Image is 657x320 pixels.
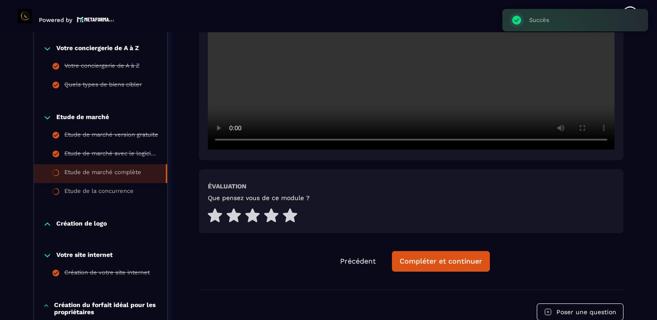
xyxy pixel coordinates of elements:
[56,113,109,122] p: Etude de marché
[64,188,134,197] div: Etude de la concurrence
[39,17,72,23] p: Powered by
[77,16,114,23] img: logo
[56,251,113,260] p: Votre site internet
[56,44,139,53] p: Votre conciergerie de A à Z
[64,131,158,141] div: Etude de marché version gratuite
[56,220,107,229] p: Création de logo
[64,62,139,72] div: Votre conciergerie de A à Z
[400,257,482,266] div: Compléter et continuer
[64,169,141,179] div: Etude de marché complète
[64,269,150,279] div: Création de votre site internet
[208,194,310,201] h5: Que pensez vous de ce module ?
[392,251,490,272] button: Compléter et continuer
[333,252,383,271] button: Précédent
[208,183,246,190] h6: Évaluation
[64,150,158,160] div: Etude de marché avec le logiciel Airdna version payante
[18,9,32,23] img: logo-branding
[54,301,158,316] p: Création du forfait idéal pour les propriétaires
[64,81,142,91] div: Quels types de biens cibler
